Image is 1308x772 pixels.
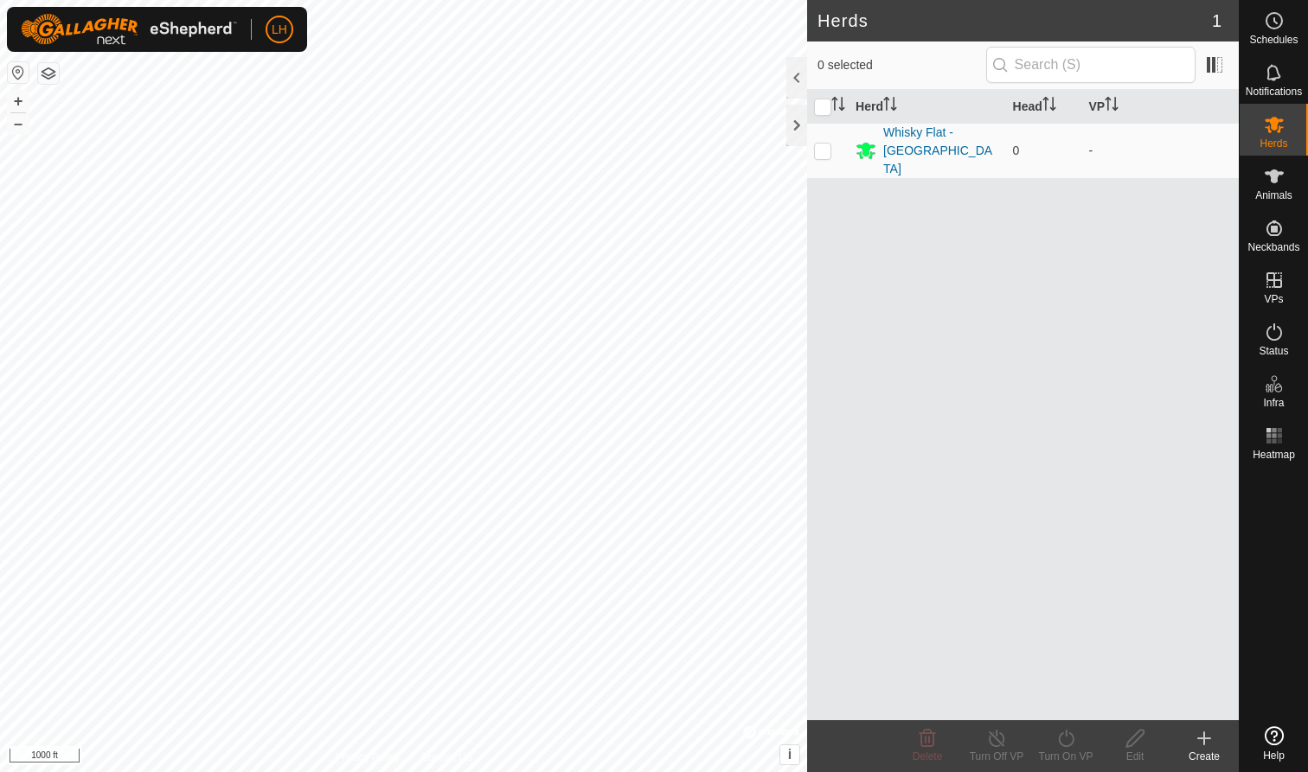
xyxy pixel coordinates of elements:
input: Search (S) [986,47,1196,83]
span: Herds [1260,138,1287,149]
div: Turn Off VP [962,749,1031,764]
span: 0 selected [817,56,986,74]
div: Edit [1100,749,1170,764]
div: Create [1170,749,1239,764]
p-sorticon: Activate to sort [1042,99,1056,113]
button: Map Layers [38,63,59,84]
div: Whisky Flat - [GEOGRAPHIC_DATA] [883,124,998,178]
span: Schedules [1249,35,1298,45]
th: Herd [849,90,1005,124]
span: Neckbands [1247,242,1299,252]
span: 0 [1013,144,1020,157]
span: Help [1263,750,1285,761]
a: Privacy Policy [335,750,400,765]
a: Help [1240,719,1308,768]
span: i [788,747,792,762]
span: LH [272,21,287,39]
th: VP [1082,90,1239,124]
a: Contact Us [420,750,471,765]
button: – [8,113,29,134]
span: Delete [913,750,943,762]
span: Notifications [1246,86,1302,97]
span: VPs [1264,294,1283,304]
span: Animals [1255,190,1292,201]
img: Gallagher Logo [21,14,237,45]
div: Turn On VP [1031,749,1100,764]
span: 1 [1212,8,1221,34]
th: Head [1006,90,1082,124]
span: Status [1259,346,1288,356]
span: Heatmap [1253,450,1295,460]
button: Reset Map [8,62,29,83]
p-sorticon: Activate to sort [831,99,845,113]
p-sorticon: Activate to sort [883,99,897,113]
td: - [1082,123,1239,178]
button: i [780,745,799,764]
h2: Herds [817,10,1212,31]
span: Infra [1263,398,1284,408]
p-sorticon: Activate to sort [1105,99,1119,113]
button: + [8,91,29,112]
